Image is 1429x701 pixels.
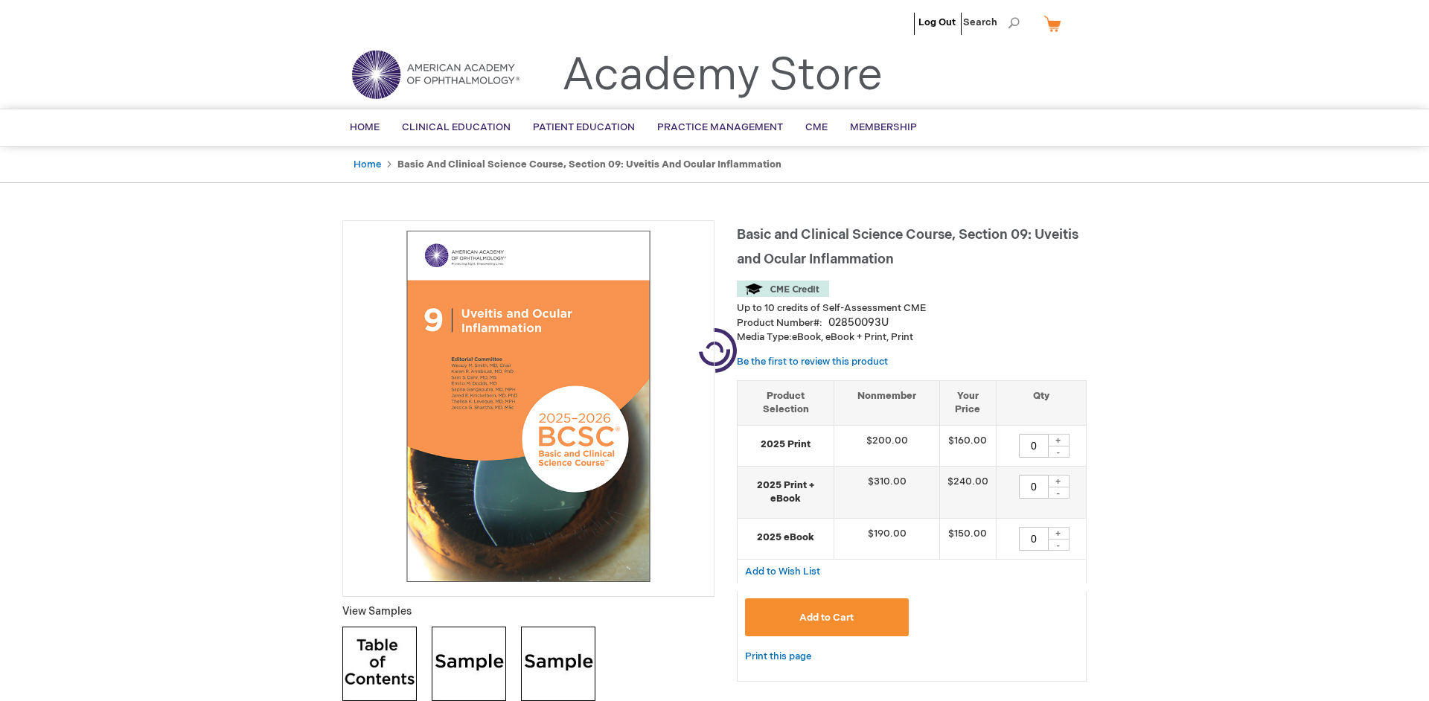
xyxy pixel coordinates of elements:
[737,301,1087,316] li: Up to 10 credits of Self-Assessment CME
[939,466,996,518] td: $240.00
[1019,475,1049,499] input: Qty
[939,380,996,425] th: Your Price
[850,121,917,133] span: Membership
[745,565,820,577] a: Add to Wish List
[834,380,940,425] th: Nonmember
[351,228,706,584] img: Basic and Clinical Science Course, Section 09: Uveitis and Ocular Inflammation
[521,627,595,701] img: Click to view
[834,466,940,518] td: $310.00
[350,121,380,133] span: Home
[996,380,1086,425] th: Qty
[1047,446,1070,458] div: -
[342,604,714,619] p: View Samples
[745,438,826,452] strong: 2025 Print
[828,316,889,330] div: 02850093U
[738,380,834,425] th: Product Selection
[1019,527,1049,551] input: Qty
[397,159,781,170] strong: Basic and Clinical Science Course, Section 09: Uveitis and Ocular Inflammation
[939,425,996,466] td: $160.00
[745,647,811,666] a: Print this page
[737,356,888,368] a: Be the first to review this product
[745,566,820,577] span: Add to Wish List
[745,598,909,636] button: Add to Cart
[1047,475,1070,487] div: +
[657,121,783,133] span: Practice Management
[737,281,829,297] img: CME Credit
[799,612,854,624] span: Add to Cart
[1047,539,1070,551] div: -
[342,627,417,701] img: Click to view
[834,425,940,466] td: $200.00
[562,49,883,103] a: Academy Store
[939,518,996,559] td: $150.00
[1047,527,1070,540] div: +
[737,330,1087,345] p: eBook, eBook + Print, Print
[432,627,506,701] img: Click to view
[533,121,635,133] span: Patient Education
[918,16,956,28] a: Log Out
[737,317,822,329] strong: Product Number
[737,227,1078,267] span: Basic and Clinical Science Course, Section 09: Uveitis and Ocular Inflammation
[737,331,792,343] strong: Media Type:
[1019,434,1049,458] input: Qty
[745,531,826,545] strong: 2025 eBook
[963,7,1020,37] span: Search
[1047,487,1070,499] div: -
[1047,434,1070,446] div: +
[834,518,940,559] td: $190.00
[745,478,826,506] strong: 2025 Print + eBook
[402,121,511,133] span: Clinical Education
[805,121,828,133] span: CME
[354,159,381,170] a: Home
